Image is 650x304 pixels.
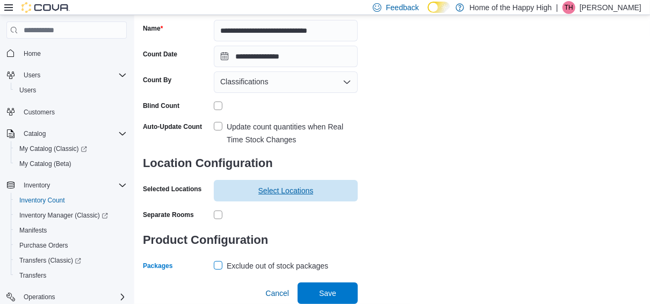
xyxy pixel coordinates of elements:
a: Home [19,47,45,60]
button: Users [11,83,131,98]
div: Separate Rooms [143,211,194,219]
a: Purchase Orders [15,239,73,252]
button: Home [2,45,131,61]
a: Manifests [15,224,51,237]
button: Inventory Count [11,193,131,208]
label: Count Date [143,50,177,59]
span: Inventory Manager (Classic) [19,211,108,220]
span: TH [565,1,573,14]
span: My Catalog (Classic) [15,142,127,155]
span: Feedback [386,2,418,13]
button: Manifests [11,223,131,238]
span: Operations [24,293,55,301]
button: Open list of options [343,78,351,86]
button: Transfers [11,268,131,283]
a: Transfers (Classic) [15,254,85,267]
span: Users [19,69,127,82]
button: Catalog [19,127,50,140]
button: Users [2,68,131,83]
a: Transfers (Classic) [11,253,131,268]
div: Blind Count [143,102,179,110]
a: My Catalog (Classic) [15,142,91,155]
span: Catalog [24,129,46,138]
label: Name [143,24,163,33]
span: My Catalog (Beta) [15,157,127,170]
button: Save [298,283,358,304]
a: Users [15,84,40,97]
h3: Product Configuration [143,223,358,257]
span: Transfers [19,271,46,280]
input: Dark Mode [428,2,450,13]
button: Users [19,69,45,82]
span: Purchase Orders [19,241,68,250]
a: Customers [19,106,59,119]
button: Select Locations [214,180,358,201]
button: My Catalog (Beta) [11,156,131,171]
button: Customers [2,104,131,120]
span: Select Locations [258,185,314,196]
label: Count By [143,76,171,84]
span: Inventory Manager (Classic) [15,209,127,222]
label: Packages [143,262,172,270]
span: Catalog [19,127,127,140]
input: Press the down key to open a popover containing a calendar. [214,46,358,67]
span: Users [15,84,127,97]
p: [PERSON_NAME] [580,1,641,14]
button: Cancel [261,283,293,304]
span: Manifests [15,224,127,237]
span: Inventory [19,179,127,192]
label: Auto-Update Count [143,122,202,131]
a: Inventory Count [15,194,69,207]
span: Manifests [19,226,47,235]
div: Update count quantities when Real Time Stock Changes [227,120,358,146]
button: Inventory [19,179,54,192]
span: Customers [24,108,55,117]
span: Transfers [15,269,127,282]
span: Users [19,86,36,95]
button: Operations [19,291,60,303]
a: My Catalog (Beta) [15,157,76,170]
img: Cova [21,2,70,13]
p: Home of the Happy High [470,1,552,14]
span: My Catalog (Beta) [19,160,71,168]
span: Transfers (Classic) [15,254,127,267]
span: Transfers (Classic) [19,256,81,265]
div: Exclude out of stock packages [227,259,328,272]
span: Save [319,288,336,299]
a: Inventory Manager (Classic) [15,209,112,222]
button: Catalog [2,126,131,141]
span: Classifications [220,75,268,88]
span: Home [24,49,41,58]
button: Inventory [2,178,131,193]
a: Transfers [15,269,50,282]
span: Purchase Orders [15,239,127,252]
span: Operations [19,291,127,303]
div: Timothy Hart [562,1,575,14]
span: Home [19,46,127,60]
p: | [556,1,558,14]
h3: Location Configuration [143,146,358,180]
button: Purchase Orders [11,238,131,253]
a: My Catalog (Classic) [11,141,131,156]
label: Selected Locations [143,185,201,193]
span: Cancel [265,288,289,299]
a: Inventory Manager (Classic) [11,208,131,223]
span: Customers [19,105,127,119]
span: Inventory Count [19,196,65,205]
span: Inventory [24,181,50,190]
span: Inventory Count [15,194,127,207]
span: Users [24,71,40,79]
span: My Catalog (Classic) [19,144,87,153]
